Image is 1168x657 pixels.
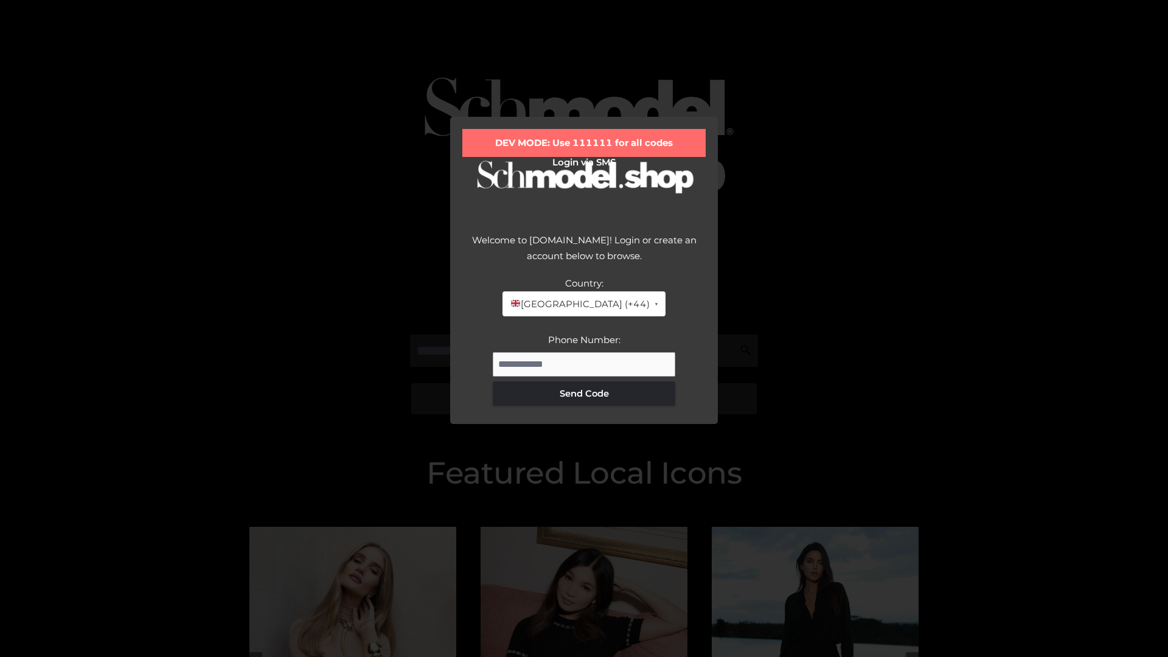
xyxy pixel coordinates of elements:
[462,129,706,157] div: DEV MODE: Use 111111 for all codes
[462,232,706,276] div: Welcome to [DOMAIN_NAME]! Login or create an account below to browse.
[462,157,706,168] h2: Login via SMS
[510,296,649,312] span: [GEOGRAPHIC_DATA] (+44)
[548,334,620,346] label: Phone Number:
[493,381,675,406] button: Send Code
[565,277,603,289] label: Country:
[511,299,520,308] img: 🇬🇧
